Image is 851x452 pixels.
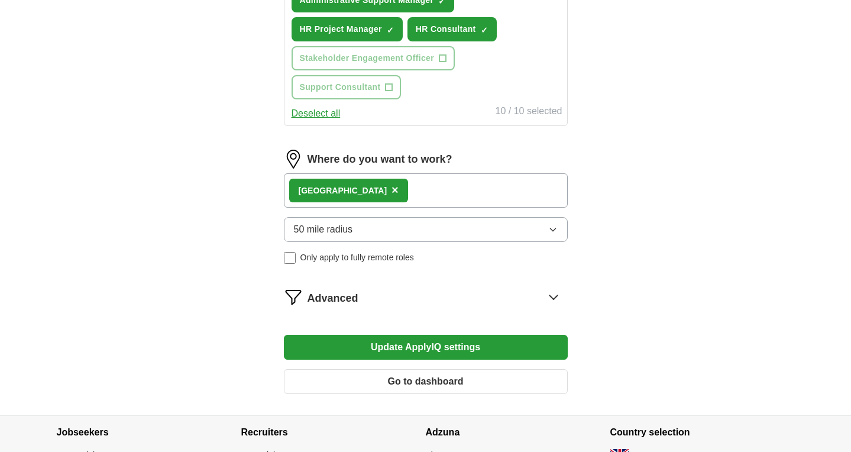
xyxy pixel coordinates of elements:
button: × [391,182,399,199]
span: × [391,183,399,196]
h4: Country selection [610,416,795,449]
button: Deselect all [292,106,341,121]
span: Advanced [308,290,358,306]
button: Support Consultant [292,75,402,99]
input: Only apply to fully remote roles [284,252,296,264]
div: [GEOGRAPHIC_DATA] [299,185,387,197]
span: Support Consultant [300,81,381,93]
div: 10 / 10 selected [496,104,562,121]
span: ✓ [481,25,488,35]
img: filter [284,288,303,306]
label: Where do you want to work? [308,151,452,167]
img: location.png [284,150,303,169]
button: HR Consultant✓ [407,17,497,41]
button: HR Project Manager✓ [292,17,403,41]
span: HR Consultant [416,23,476,35]
span: Only apply to fully remote roles [300,251,414,264]
button: Update ApplyIQ settings [284,335,568,360]
span: HR Project Manager [300,23,382,35]
button: Go to dashboard [284,369,568,394]
button: 50 mile radius [284,217,568,242]
span: Stakeholder Engagement Officer [300,52,435,64]
button: Stakeholder Engagement Officer [292,46,455,70]
span: ✓ [387,25,394,35]
span: 50 mile radius [294,222,353,237]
